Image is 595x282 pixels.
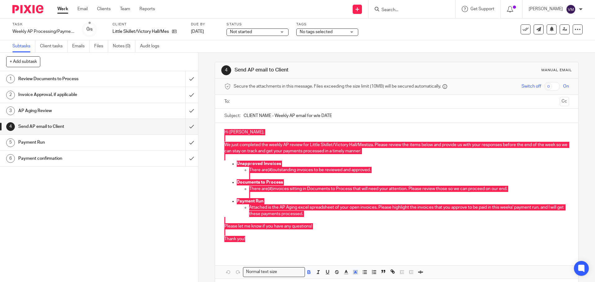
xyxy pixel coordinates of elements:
[139,6,155,12] a: Reports
[12,22,74,27] label: Task
[224,98,231,105] label: To:
[112,28,169,35] p: Little Skillet/Victory Hall/Mestiza
[300,30,333,34] span: No tags selected
[40,40,68,52] a: Client tasks
[237,180,283,184] strong: Documents to Process
[522,83,541,89] span: Switch off
[6,138,15,147] div: 5
[6,122,15,131] div: 4
[113,40,135,52] a: Notes (0)
[224,113,240,119] label: Subject:
[191,29,204,34] span: [DATE]
[249,167,569,173] p: There are outstanding invoices to be reviewed and approved.
[97,6,111,12] a: Clients
[18,106,126,115] h1: AP Aging Review
[57,6,68,12] a: Work
[381,7,437,13] input: Search
[120,6,130,12] a: Team
[235,67,410,73] h1: Send AP email to Client
[18,74,126,84] h1: Review Documents to Process
[566,4,576,14] img: svg%3E
[529,6,563,12] p: [PERSON_NAME]
[224,142,569,154] p: We just completed the weekly AP review for Little Skillet/Victory Hall/Mestiza. Please review the...
[18,90,126,99] h1: Invoice Approval, if applicable
[6,106,15,115] div: 3
[6,56,40,67] button: + Add subtask
[227,22,289,27] label: Status
[224,129,569,135] p: Hi [PERSON_NAME],
[234,83,441,89] span: Secure the attachments in this message. Files exceeding the size limit (10MB) will be secured aut...
[191,22,219,27] label: Due by
[224,236,569,242] p: Thank you!
[470,7,494,11] span: Get Support
[72,40,90,52] a: Emails
[243,267,305,277] div: Search for option
[249,186,569,192] p: There are invoices sitting in Documents to Process that will need your attention. Please review t...
[94,40,108,52] a: Files
[279,269,301,275] input: Search for option
[237,199,263,203] strong: Payment Run
[268,187,273,191] span: (#)
[86,26,93,33] div: 0
[237,162,281,166] strong: Unapproved Invoices
[541,68,572,73] div: Manual email
[6,75,15,83] div: 1
[560,97,569,106] button: Cc
[6,154,15,163] div: 6
[12,40,35,52] a: Subtasks
[230,30,252,34] span: Not started
[140,40,164,52] a: Audit logs
[6,91,15,99] div: 2
[77,6,88,12] a: Email
[249,204,569,217] p: Attached is the AP Aging excel spreadsheet of your open invoices. Please highlight the invoices t...
[18,122,126,131] h1: Send AP email to Client
[221,65,231,75] div: 4
[268,168,273,172] span: (#)
[296,22,358,27] label: Tags
[89,28,93,31] small: /6
[12,5,43,13] img: Pixie
[224,217,569,230] p: Please let me know if you have any questions!
[18,138,126,147] h1: Payment Run
[112,22,183,27] label: Client
[12,28,74,35] div: Weekly AP Processing/Payment
[18,154,126,163] h1: Payment confirmation
[563,83,569,89] span: On
[245,269,278,275] span: Normal text size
